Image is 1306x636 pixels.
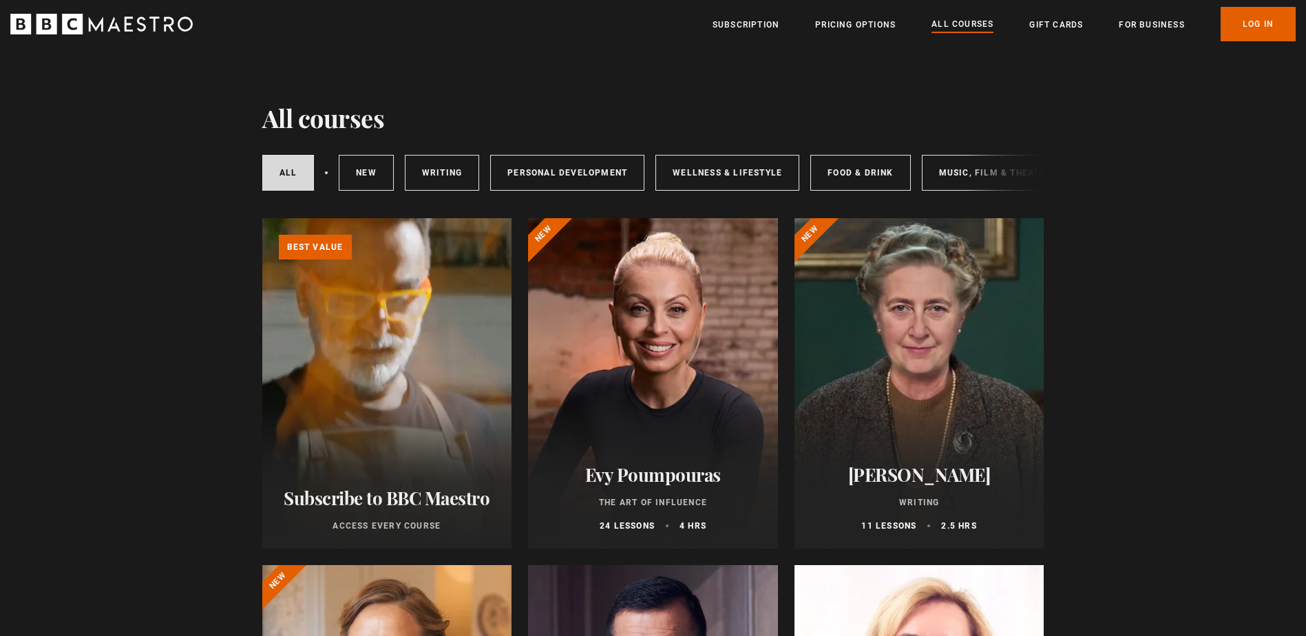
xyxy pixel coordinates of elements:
svg: BBC Maestro [10,14,193,34]
h2: [PERSON_NAME] [811,464,1028,485]
nav: Primary [713,7,1296,41]
a: Pricing Options [815,18,896,32]
p: 2.5 hrs [941,520,976,532]
a: Log In [1221,7,1296,41]
a: For business [1119,18,1184,32]
p: The Art of Influence [545,496,761,509]
a: Music, Film & Theatre [922,155,1068,191]
p: Writing [811,496,1028,509]
a: Food & Drink [810,155,910,191]
a: Subscription [713,18,779,32]
a: Evy Poumpouras The Art of Influence 24 lessons 4 hrs New [528,218,778,549]
p: Best value [279,235,352,259]
a: [PERSON_NAME] Writing 11 lessons 2.5 hrs New [794,218,1044,549]
a: Gift Cards [1029,18,1083,32]
a: All Courses [931,17,993,32]
a: New [339,155,394,191]
a: Wellness & Lifestyle [655,155,799,191]
h2: Evy Poumpouras [545,464,761,485]
p: 4 hrs [680,520,706,532]
p: 24 lessons [600,520,655,532]
a: Writing [405,155,479,191]
a: Personal Development [490,155,644,191]
a: All [262,155,315,191]
h1: All courses [262,103,385,132]
p: 11 lessons [861,520,916,532]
